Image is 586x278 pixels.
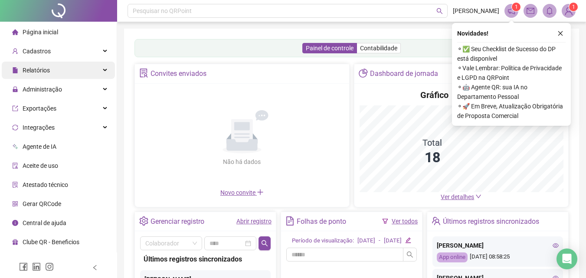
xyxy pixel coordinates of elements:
[12,86,18,92] span: lock
[515,4,518,10] span: 1
[23,219,66,226] span: Central de ajuda
[261,240,268,247] span: search
[572,4,575,10] span: 1
[23,200,61,207] span: Gerar QRCode
[557,30,563,36] span: close
[19,262,28,271] span: facebook
[392,218,418,225] a: Ver todos
[441,193,481,200] a: Ver detalhes down
[12,29,18,35] span: home
[437,252,559,262] div: [DATE] 08:58:25
[92,265,98,271] span: left
[151,66,206,81] div: Convites enviados
[23,86,62,93] span: Administração
[12,105,18,111] span: export
[527,7,534,15] span: mail
[453,6,499,16] span: [PERSON_NAME]
[23,48,51,55] span: Cadastros
[285,216,295,226] span: file-text
[553,242,559,249] span: eye
[557,249,577,269] div: Open Intercom Messenger
[23,143,56,150] span: Agente de IA
[23,67,50,74] span: Relatórios
[512,3,521,11] sup: 1
[475,193,481,200] span: down
[23,162,58,169] span: Aceite de uso
[12,163,18,169] span: audit
[236,218,272,225] a: Abrir registro
[12,182,18,188] span: solution
[12,239,18,245] span: gift
[144,254,267,265] div: Últimos registros sincronizados
[357,236,375,245] div: [DATE]
[23,239,79,245] span: Clube QR - Beneficios
[12,201,18,207] span: qrcode
[23,105,56,112] span: Exportações
[443,214,539,229] div: Últimos registros sincronizados
[432,216,441,226] span: team
[569,3,578,11] sup: Atualize o seu contato no menu Meus Dados
[379,236,380,245] div: -
[257,189,264,196] span: plus
[292,236,354,245] div: Período de visualização:
[306,45,354,52] span: Painel de controle
[405,237,411,243] span: edit
[457,82,566,101] span: ⚬ 🤖 Agente QR: sua IA no Departamento Pessoal
[12,48,18,54] span: user-add
[384,236,402,245] div: [DATE]
[562,4,575,17] img: 85090
[23,181,68,188] span: Atestado técnico
[23,29,58,36] span: Página inicial
[457,29,488,38] span: Novidades !
[139,216,148,226] span: setting
[457,101,566,121] span: ⚬ 🚀 Em Breve, Atualização Obrigatória de Proposta Comercial
[297,214,346,229] div: Folhas de ponto
[420,89,449,101] h4: Gráfico
[441,193,474,200] span: Ver detalhes
[139,69,148,78] span: solution
[437,252,468,262] div: App online
[32,262,41,271] span: linkedin
[23,124,55,131] span: Integrações
[436,8,443,14] span: search
[202,157,282,167] div: Não há dados
[12,124,18,131] span: sync
[370,66,438,81] div: Dashboard de jornada
[220,189,264,196] span: Novo convite
[406,251,413,258] span: search
[360,45,397,52] span: Contabilidade
[382,218,388,224] span: filter
[12,67,18,73] span: file
[546,7,553,15] span: bell
[457,44,566,63] span: ⚬ ✅ Seu Checklist de Sucesso do DP está disponível
[12,220,18,226] span: info-circle
[457,63,566,82] span: ⚬ Vale Lembrar: Política de Privacidade e LGPD na QRPoint
[151,214,204,229] div: Gerenciar registro
[359,69,368,78] span: pie-chart
[437,241,559,250] div: [PERSON_NAME]
[45,262,54,271] span: instagram
[507,7,515,15] span: notification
